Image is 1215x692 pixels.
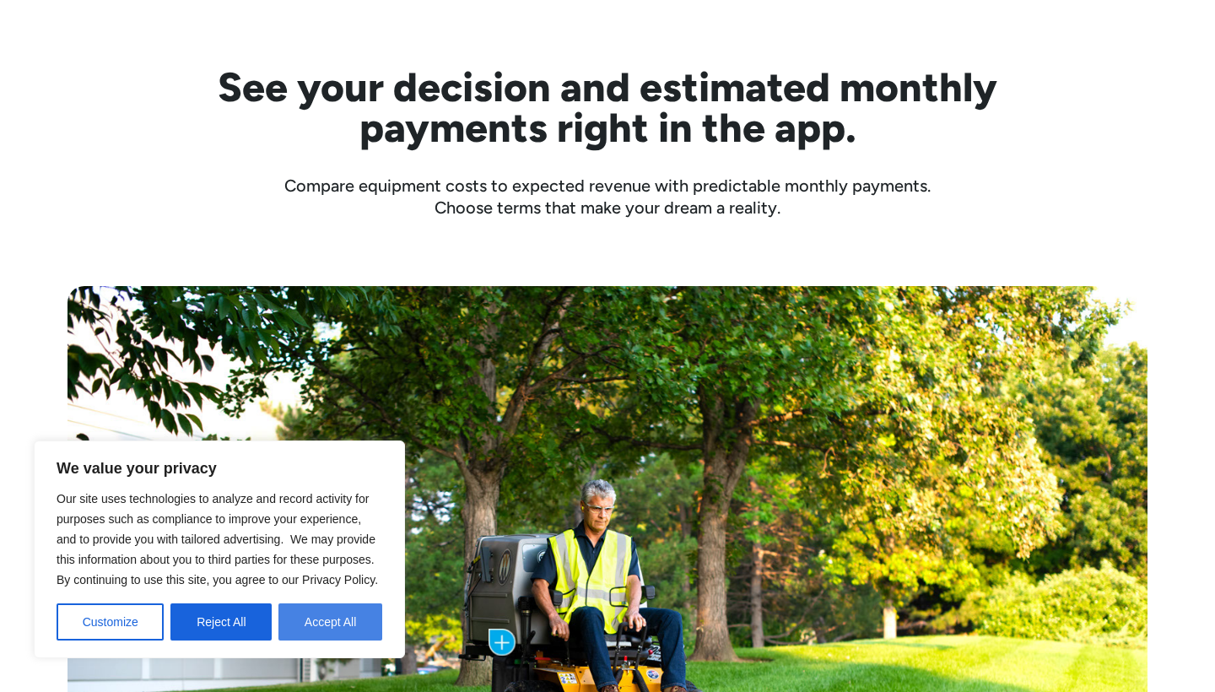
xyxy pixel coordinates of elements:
[57,492,378,587] span: Our site uses technologies to analyze and record activity for purposes such as compliance to impr...
[170,603,272,641] button: Reject All
[67,175,1147,219] div: Compare equipment costs to expected revenue with predictable monthly payments. Choose terms that ...
[489,629,516,656] img: Plus icon with blue background
[57,603,164,641] button: Customize
[278,603,382,641] button: Accept All
[34,441,405,658] div: We value your privacy
[57,458,382,478] p: We value your privacy
[135,67,1080,148] h2: See your decision and estimated monthly payments right in the app.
